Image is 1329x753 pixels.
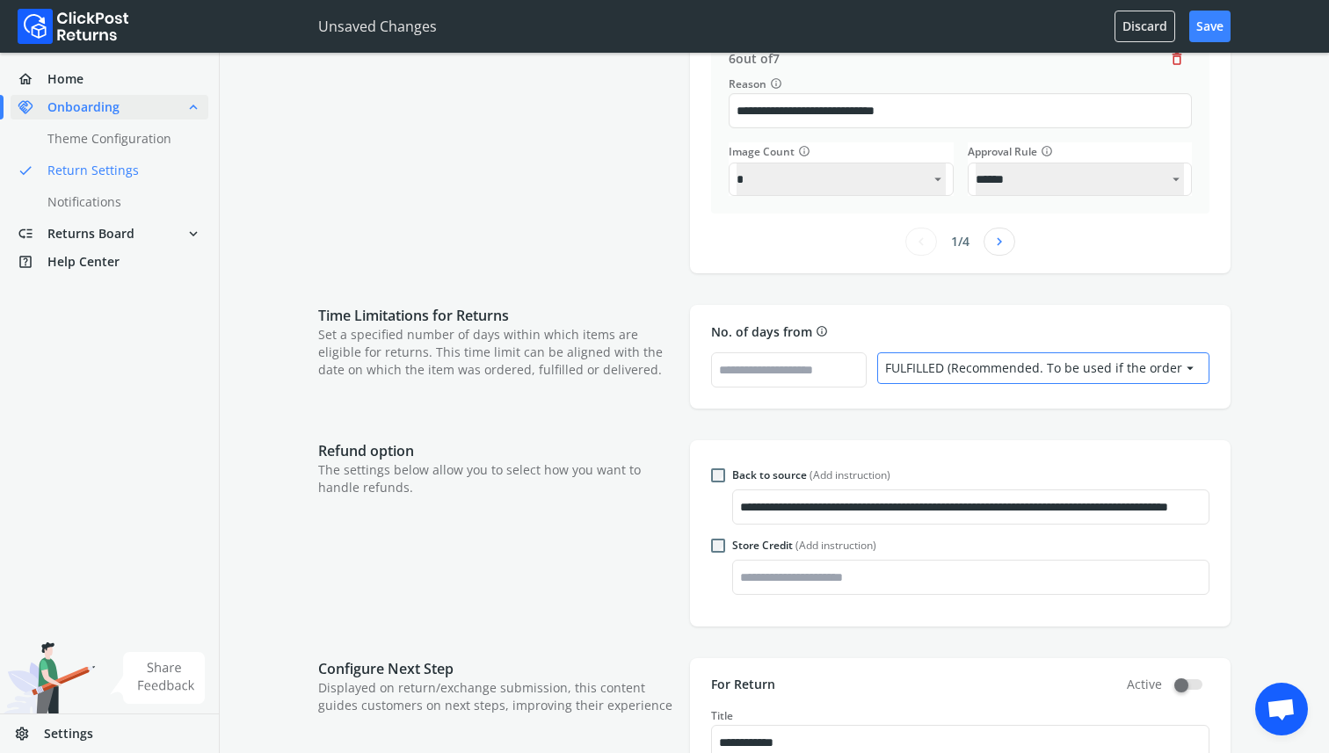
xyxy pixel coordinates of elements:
[110,652,206,704] img: share feedback
[732,468,890,482] div: Back to source
[1255,683,1308,735] div: Open chat
[18,221,47,246] span: low_priority
[766,75,782,93] button: Reason
[318,679,672,714] p: Displayed on return/exchange submission, this content guides customers on next steps, improving t...
[711,708,733,723] label: Title
[729,50,780,68] span: 6 out of 7
[1115,11,1175,42] button: Discard
[732,539,876,553] div: Store Credit
[318,305,672,326] p: Time Limitations for Returns
[1127,676,1162,693] span: Active
[1182,356,1198,380] span: arrow_drop_down
[795,142,810,161] button: info
[44,725,93,742] span: Settings
[968,142,1192,161] div: Approval Rule
[18,250,47,274] span: help_center
[11,250,208,274] a: help_centerHelp Center
[11,127,229,151] a: Theme Configuration
[185,221,201,246] span: expand_more
[185,95,201,119] span: expand_less
[18,95,47,119] span: handshake
[770,75,782,92] span: info
[11,158,229,183] a: doneReturn Settings
[905,228,937,256] button: chevron_left
[711,322,1209,342] p: No. of days from
[1037,142,1053,161] button: info
[885,359,1182,377] div: FULFILLED (Recommended. To be used if the orders are marked as “Fulfilled” in Shopify)
[18,158,33,183] span: done
[984,228,1015,256] button: chevron_right
[795,538,876,553] span: (Add instruction)
[1162,43,1192,75] button: delete
[318,326,672,379] p: Set a specified number of days within which items are eligible for returns. This time limit can b...
[729,75,1192,93] label: Reason
[18,9,129,44] img: Logo
[877,352,1209,384] button: FULFILLED (Recommended. To be used if the orders are marked as “Fulfilled” in Shopify)arrow_drop_...
[951,233,970,250] span: 1 / 4
[711,676,775,693] p: For Return
[318,461,672,496] p: The settings below allow you to select how you want to handle refunds.
[1169,47,1185,71] span: delete
[11,67,208,91] a: homeHome
[47,225,134,243] span: Returns Board
[18,67,47,91] span: home
[14,721,44,746] span: settings
[318,658,672,679] p: Configure Next Step
[812,322,828,342] button: info
[810,467,890,482] span: (Add instruction)
[47,70,84,88] span: Home
[798,142,810,160] span: info
[729,142,953,161] div: Image Count
[47,253,120,271] span: Help Center
[47,98,120,116] span: Onboarding
[1041,142,1053,160] span: info
[11,190,229,214] a: Notifications
[816,322,828,340] span: info
[318,16,437,37] p: Unsaved Changes
[991,229,1007,254] span: chevron_right
[913,229,929,254] span: chevron_left
[1189,11,1231,42] button: Save
[318,440,672,461] p: Refund option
